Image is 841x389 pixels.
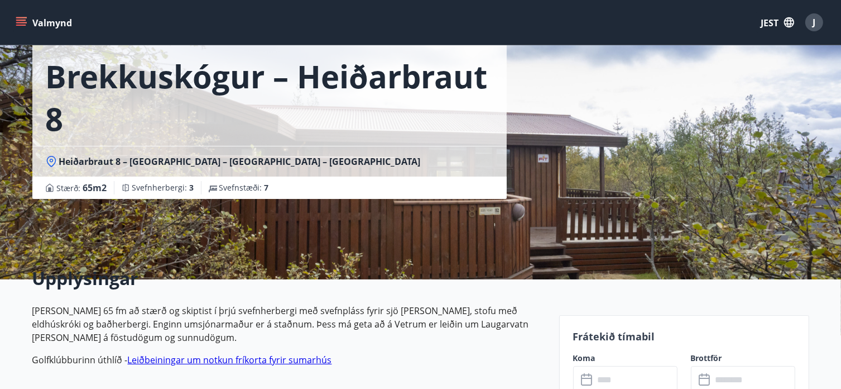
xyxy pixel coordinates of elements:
font: Brottför [691,353,722,363]
font: Golfklúbburinn úthlíð - [32,354,128,366]
font: : [185,182,188,193]
font: Upplýsingar [32,266,139,290]
font: Brekkuskógur – Heiðarbraut 8 [46,55,488,140]
font: 7 [265,182,269,193]
button: JEST [756,12,799,33]
font: JEST [761,17,778,29]
font: : [260,182,262,193]
font: Svefnherbergi [132,182,185,193]
font: : [79,183,81,193]
font: Koma [573,353,595,363]
font: Valmynd [32,17,72,29]
a: Leiðbeiningar um notkun fríkorta fyrir sumarhús [128,354,332,366]
font: J [813,16,816,29]
font: 3 [190,182,194,193]
font: Frátekið tímabil [573,330,655,343]
button: J [801,9,828,36]
font: m2 [93,182,107,194]
button: menu [13,12,76,32]
font: Stærð [57,183,79,193]
font: 65 [83,182,93,194]
font: [PERSON_NAME] 65 fm að stærð og skiptist í þrjú svefnherbergi með svefnpláss fyrir sjö [PERSON_NA... [32,305,529,344]
font: Svefnstæði [219,182,260,193]
font: Heiðarbraut 8 – [GEOGRAPHIC_DATA] – [GEOGRAPHIC_DATA] – [GEOGRAPHIC_DATA] [59,155,421,168]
